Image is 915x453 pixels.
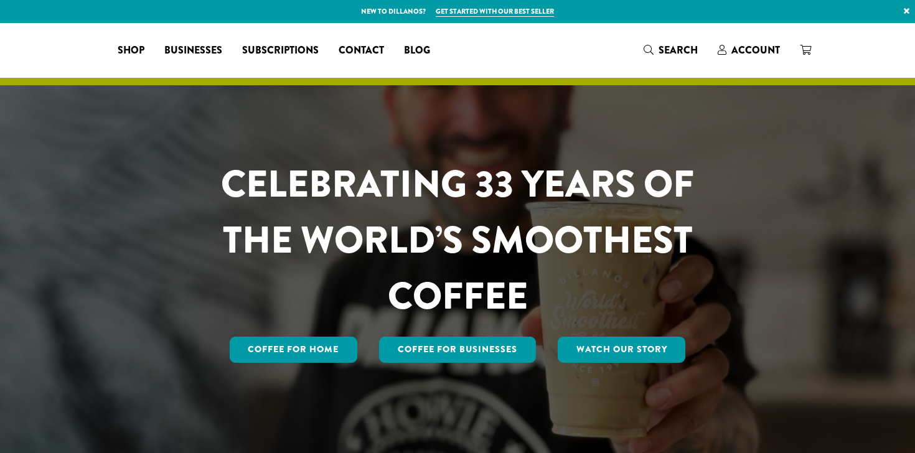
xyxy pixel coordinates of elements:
[558,337,686,363] a: Watch Our Story
[164,43,222,58] span: Businesses
[659,43,698,57] span: Search
[379,337,536,363] a: Coffee For Businesses
[230,337,358,363] a: Coffee for Home
[108,40,154,60] a: Shop
[242,43,319,58] span: Subscriptions
[436,6,554,17] a: Get started with our best seller
[404,43,430,58] span: Blog
[731,43,780,57] span: Account
[339,43,384,58] span: Contact
[118,43,144,58] span: Shop
[634,40,708,60] a: Search
[184,156,731,324] h1: CELEBRATING 33 YEARS OF THE WORLD’S SMOOTHEST COFFEE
